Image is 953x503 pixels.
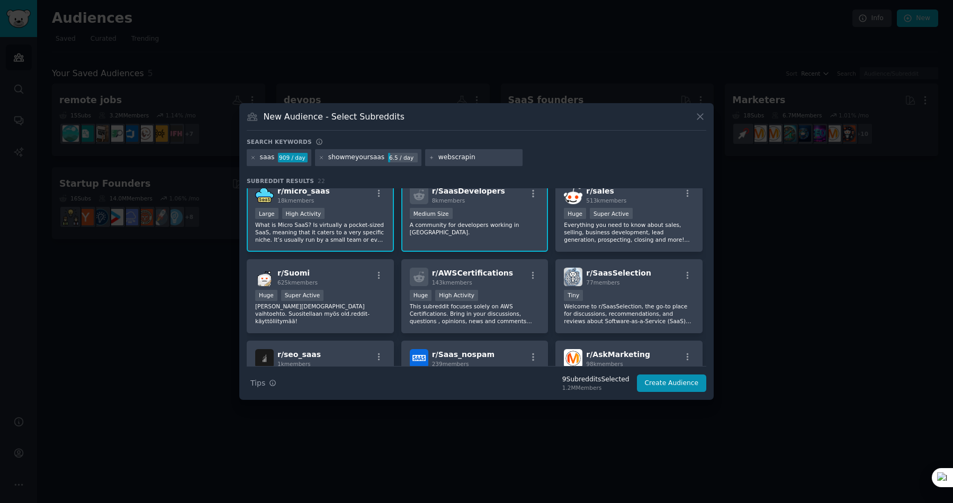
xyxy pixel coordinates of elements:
[281,290,324,301] div: Super Active
[432,350,495,359] span: r/ Saas_nospam
[255,221,385,243] p: What is Micro SaaS? Is virtually a pocket-sized SaaS, meaning that it caters to a very specific n...
[277,361,311,367] span: 1k members
[586,361,623,367] span: 98k members
[564,349,582,368] img: AskMarketing
[435,290,478,301] div: High Activity
[564,221,694,243] p: Everything you need to know about sales, selling, business development, lead generation, prospect...
[438,153,519,162] input: New Keyword
[586,279,619,286] span: 77 members
[586,269,651,277] span: r/ SaasSelection
[264,111,404,122] h3: New Audience - Select Subreddits
[432,187,505,195] span: r/ SaasDevelopers
[277,187,330,195] span: r/ micro_saas
[255,268,274,286] img: Suomi
[255,290,277,301] div: Huge
[278,153,308,162] div: 909 / day
[590,208,633,219] div: Super Active
[410,349,428,368] img: Saas_nospam
[255,349,274,368] img: seo_saas
[564,290,583,301] div: Tiny
[410,290,432,301] div: Huge
[432,361,469,367] span: 239 members
[260,153,275,162] div: saas
[318,178,325,184] span: 22
[277,197,314,204] span: 18k members
[277,279,318,286] span: 625k members
[410,208,453,219] div: Medium Size
[586,187,614,195] span: r/ sales
[388,153,418,162] div: 6.5 / day
[247,138,312,145] h3: Search keywords
[586,350,650,359] span: r/ AskMarketing
[282,208,325,219] div: High Activity
[410,221,540,236] p: A community for developers working in [GEOGRAPHIC_DATA].
[255,303,385,325] p: [PERSON_NAME][DEMOGRAPHIC_DATA] vaihtoehto. Suositellaan myös old.reddit-käyttöliitymää!
[562,375,630,385] div: 9 Subreddit s Selected
[432,269,513,277] span: r/ AWSCertifications
[255,186,274,204] img: micro_saas
[250,378,265,389] span: Tips
[564,186,582,204] img: sales
[277,350,321,359] span: r/ seo_saas
[564,268,582,286] img: SaasSelection
[410,303,540,325] p: This subreddit focuses solely on AWS Certifications. Bring in your discussions, questions , opini...
[586,197,626,204] span: 513k members
[432,279,472,286] span: 143k members
[328,153,384,162] div: showmeyoursaas
[247,177,314,185] span: Subreddit Results
[432,197,465,204] span: 8k members
[562,384,630,391] div: 1.2M Members
[564,303,694,325] p: Welcome to r/SaasSelection, the go-to place for discussions, recommendations, and reviews about S...
[247,374,280,392] button: Tips
[277,269,310,277] span: r/ Suomi
[637,374,707,392] button: Create Audience
[255,208,278,219] div: Large
[564,208,586,219] div: Huge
